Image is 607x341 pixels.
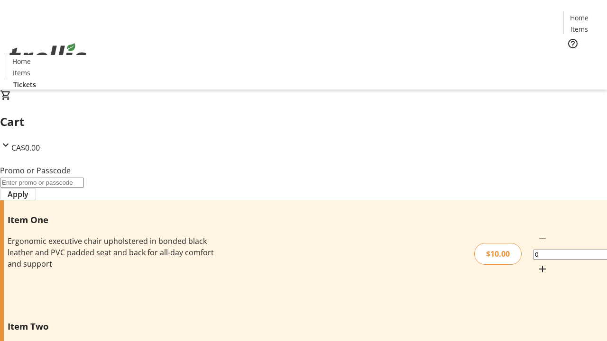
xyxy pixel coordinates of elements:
button: Increment by one [533,260,552,278]
span: CA$0.00 [11,143,40,153]
span: Home [570,13,589,23]
span: Items [13,68,30,78]
a: Items [564,24,594,34]
a: Tickets [563,55,601,65]
span: Tickets [571,55,594,65]
h3: Item Two [8,320,215,333]
a: Items [6,68,37,78]
a: Home [564,13,594,23]
div: $10.00 [474,243,522,265]
span: Items [570,24,588,34]
h3: Item One [8,213,215,226]
a: Tickets [6,80,44,90]
span: Apply [8,188,28,200]
span: Home [12,56,31,66]
img: Orient E2E Organization xAzyWartfJ's Logo [6,33,90,80]
span: Tickets [13,80,36,90]
a: Home [6,56,37,66]
button: Help [563,34,582,53]
div: Ergonomic executive chair upholstered in bonded black leather and PVC padded seat and back for al... [8,235,215,269]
